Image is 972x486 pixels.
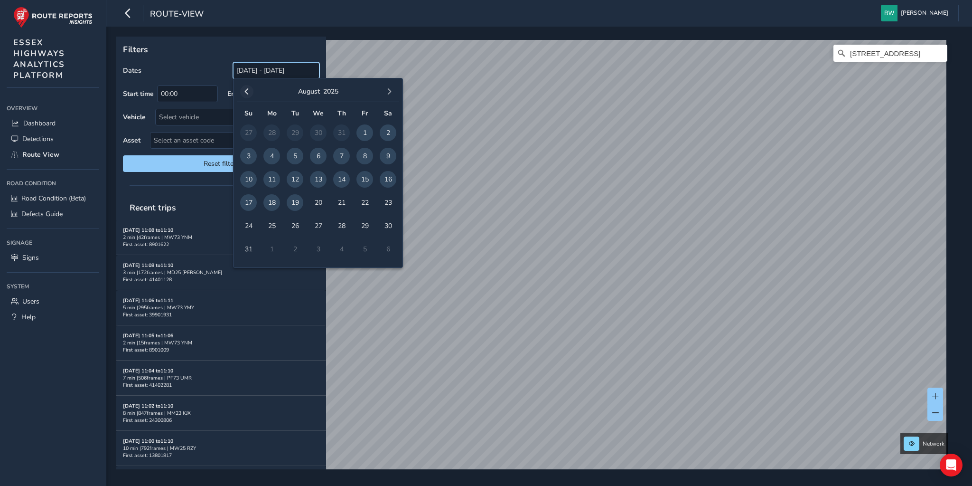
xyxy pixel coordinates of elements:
button: 2025 [323,87,338,96]
span: 26 [287,218,303,234]
button: [PERSON_NAME] [881,5,952,21]
span: 6 [310,148,327,164]
span: 15 [356,171,373,188]
span: Mo [267,109,277,118]
span: Reset filters [130,159,312,168]
span: We [313,109,324,118]
span: First asset: 13801817 [123,452,172,459]
span: Recent trips [123,195,183,220]
span: 27 [310,218,327,234]
a: Signs [7,250,99,266]
span: 14 [333,171,350,188]
span: Tu [291,109,299,118]
span: 7 [333,148,350,164]
div: Select vehicle [156,109,303,125]
span: Defects Guide [21,210,63,219]
span: Signs [22,253,39,262]
span: ESSEX HIGHWAYS ANALYTICS PLATFORM [13,37,65,81]
span: Road Condition (Beta) [21,194,86,203]
div: 2 min | 15 frames | MW73 YNM [123,339,319,346]
label: Dates [123,66,141,75]
div: 10 min | 792 frames | MW25 RZY [123,445,319,452]
span: Dashboard [23,119,56,128]
label: Asset [123,136,140,145]
div: 2 min | 42 frames | MW73 YNM [123,234,319,241]
span: Help [21,313,36,322]
span: 9 [380,148,396,164]
span: First asset: 39901931 [123,311,172,318]
a: Users [7,294,99,309]
span: 4 [263,148,280,164]
span: 18 [263,194,280,211]
span: Network [923,440,944,448]
strong: [DATE] 11:06 to 11:11 [123,297,173,304]
span: 19 [287,194,303,211]
span: 11 [263,171,280,188]
span: 25 [263,218,280,234]
span: 5 [287,148,303,164]
a: Detections [7,131,99,147]
div: Open Intercom Messenger [940,454,963,476]
span: 13 [310,171,327,188]
span: route-view [150,8,204,21]
div: 7 min | 506 frames | PF73 UMR [123,374,319,381]
span: Fr [362,109,368,118]
label: End time [227,89,254,98]
span: Route View [22,150,59,159]
span: 21 [333,194,350,211]
img: diamond-layout [881,5,897,21]
a: Route View [7,147,99,162]
a: Dashboard [7,115,99,131]
div: Signage [7,236,99,250]
span: Su [244,109,252,118]
span: 12 [287,171,303,188]
strong: [DATE] 11:04 to 11:10 [123,367,173,374]
span: 3 [240,148,257,164]
span: Th [337,109,346,118]
a: Defects Guide [7,206,99,222]
span: 16 [380,171,396,188]
span: 30 [380,218,396,234]
img: rr logo [13,7,93,28]
button: August [298,87,320,96]
div: System [7,279,99,294]
strong: [DATE] 11:08 to 11:10 [123,227,173,234]
label: Vehicle [123,113,146,122]
span: Select an asset code [150,133,303,148]
a: Help [7,309,99,325]
span: Sa [384,109,392,118]
span: 22 [356,194,373,211]
strong: [DATE] 11:02 to 11:10 [123,402,173,410]
span: Detections [22,134,54,143]
a: Road Condition (Beta) [7,191,99,206]
span: First asset: 41402281 [123,381,172,389]
span: 1 [356,124,373,141]
span: First asset: 8901622 [123,241,169,248]
canvas: Map [120,40,946,480]
span: 28 [333,218,350,234]
label: Start time [123,89,154,98]
strong: [DATE] 11:00 to 11:10 [123,438,173,445]
button: Reset filters [123,155,319,172]
span: [PERSON_NAME] [901,5,948,21]
span: 17 [240,194,257,211]
span: First asset: 8901009 [123,346,169,353]
span: 24 [240,218,257,234]
span: First asset: 41401128 [123,276,172,283]
div: 8 min | 847 frames | MM23 KJX [123,410,319,417]
span: 23 [380,194,396,211]
span: Users [22,297,39,306]
strong: [DATE] 11:05 to 11:06 [123,332,173,339]
input: Search [833,45,947,62]
span: 10 [240,171,257,188]
div: 5 min | 295 frames | MW73 YMY [123,304,319,311]
div: 3 min | 172 frames | MD25 [PERSON_NAME] [123,269,319,276]
span: 20 [310,194,327,211]
span: 29 [356,218,373,234]
span: First asset: 24300806 [123,417,172,424]
div: Road Condition [7,176,99,191]
span: 2 [380,124,396,141]
span: 31 [240,241,257,257]
p: Filters [123,43,319,56]
span: 8 [356,148,373,164]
